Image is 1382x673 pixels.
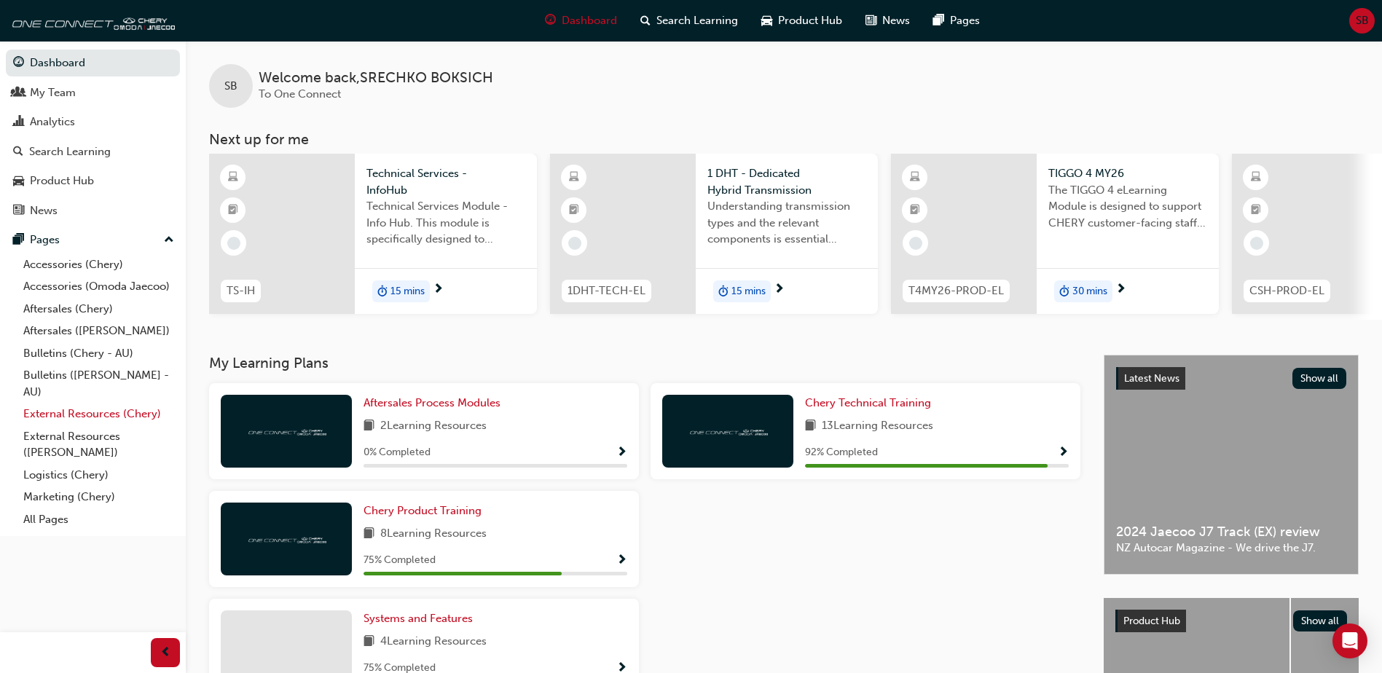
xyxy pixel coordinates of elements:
span: News [882,12,910,29]
span: duration-icon [718,282,729,301]
span: search-icon [640,12,651,30]
a: External Resources ([PERSON_NAME]) [17,425,180,464]
span: 2 Learning Resources [380,417,487,436]
span: pages-icon [13,234,24,247]
div: Search Learning [29,143,111,160]
span: guage-icon [545,12,556,30]
span: news-icon [865,12,876,30]
span: learningResourceType_ELEARNING-icon [228,168,238,187]
span: prev-icon [160,644,171,662]
span: Technical Services - InfoHub [366,165,525,198]
a: Latest NewsShow all2024 Jaecoo J7 Track (EX) reviewNZ Autocar Magazine - We drive the J7. [1104,355,1359,575]
span: 4 Learning Resources [380,633,487,651]
span: booktick-icon [569,201,579,220]
span: Search Learning [656,12,738,29]
span: 92 % Completed [805,444,878,461]
span: CSH-PROD-EL [1249,283,1324,299]
span: 13 Learning Resources [822,417,933,436]
span: Product Hub [778,12,842,29]
img: oneconnect [246,532,326,546]
span: booktick-icon [228,201,238,220]
span: next-icon [1115,283,1126,296]
span: guage-icon [13,57,24,70]
span: learningRecordVerb_NONE-icon [227,237,240,250]
a: oneconnect [7,6,175,35]
button: Show all [1293,610,1348,631]
a: Aftersales ([PERSON_NAME]) [17,320,180,342]
a: search-iconSearch Learning [629,6,750,36]
a: Latest NewsShow all [1116,367,1346,390]
a: My Team [6,79,180,106]
span: duration-icon [377,282,388,301]
a: Logistics (Chery) [17,464,180,487]
span: book-icon [364,633,374,651]
button: Show Progress [616,444,627,462]
a: news-iconNews [854,6,922,36]
div: Pages [30,232,60,248]
div: Product Hub [30,173,94,189]
a: 1DHT-TECH-EL1 DHT - Dedicated Hybrid TransmissionUnderstanding transmission types and the relevan... [550,154,878,314]
span: learningRecordVerb_NONE-icon [1250,237,1263,250]
a: pages-iconPages [922,6,992,36]
a: Accessories (Omoda Jaecoo) [17,275,180,298]
span: Understanding transmission types and the relevant components is essential knowledge required for ... [707,198,866,248]
a: Aftersales Process Modules [364,395,506,412]
span: news-icon [13,205,24,218]
a: Accessories (Chery) [17,253,180,276]
span: 75 % Completed [364,552,436,569]
span: Latest News [1124,372,1179,385]
span: book-icon [805,417,816,436]
button: Pages [6,227,180,253]
button: Show all [1292,368,1347,389]
div: Analytics [30,114,75,130]
h3: My Learning Plans [209,355,1080,371]
span: car-icon [761,12,772,30]
a: guage-iconDashboard [533,6,629,36]
span: NZ Autocar Magazine - We drive the J7. [1116,540,1346,556]
span: SB [1356,12,1369,29]
span: car-icon [13,175,24,188]
span: learningRecordVerb_NONE-icon [909,237,922,250]
span: Chery Product Training [364,504,482,517]
span: SB [224,78,237,95]
span: Aftersales Process Modules [364,396,500,409]
a: Dashboard [6,50,180,76]
a: T4MY26-PROD-ELTIGGO 4 MY26The TIGGO 4 eLearning Module is designed to support CHERY customer-faci... [891,154,1219,314]
span: up-icon [164,231,174,250]
span: Show Progress [616,446,627,460]
span: 0 % Completed [364,444,431,461]
a: Product HubShow all [1115,610,1347,633]
a: TS-IHTechnical Services - InfoHubTechnical Services Module - Info Hub. This module is specificall... [209,154,537,314]
span: TIGGO 4 MY26 [1048,165,1207,182]
span: Chery Technical Training [805,396,931,409]
span: 15 mins [731,283,766,300]
span: next-icon [774,283,785,296]
a: Systems and Features [364,610,479,627]
span: Dashboard [562,12,617,29]
span: Welcome back , SRECHKO BOKSICH [259,70,493,87]
a: Aftersales (Chery) [17,298,180,320]
a: Chery Technical Training [805,395,937,412]
span: pages-icon [933,12,944,30]
span: learningResourceType_ELEARNING-icon [1251,168,1261,187]
button: DashboardMy TeamAnalyticsSearch LearningProduct HubNews [6,47,180,227]
button: Show Progress [1058,444,1069,462]
span: Show Progress [1058,446,1069,460]
span: 8 Learning Resources [380,525,487,543]
span: next-icon [433,283,444,296]
span: 1 DHT - Dedicated Hybrid Transmission [707,165,866,198]
a: car-iconProduct Hub [750,6,854,36]
span: 30 mins [1072,283,1107,300]
img: oneconnect [246,424,326,438]
span: Show Progress [616,554,627,567]
a: Bulletins ([PERSON_NAME] - AU) [17,364,180,403]
a: All Pages [17,508,180,531]
span: T4MY26-PROD-EL [908,283,1004,299]
div: Open Intercom Messenger [1332,623,1367,658]
span: chart-icon [13,116,24,129]
span: Product Hub [1123,615,1180,627]
div: My Team [30,84,76,101]
span: 1DHT-TECH-EL [568,283,645,299]
span: Technical Services Module - Info Hub. This module is specifically designed to address the require... [366,198,525,248]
